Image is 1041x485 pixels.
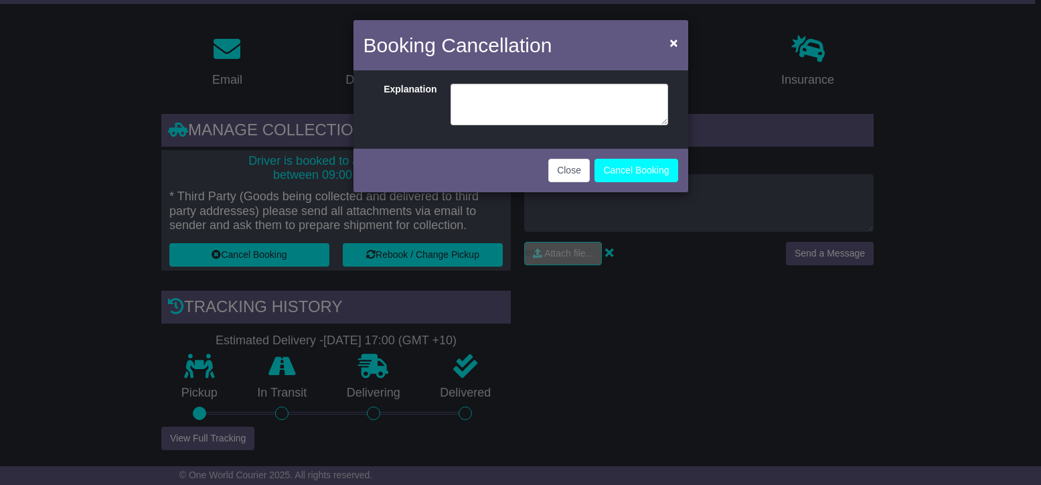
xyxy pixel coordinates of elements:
[548,159,590,182] button: Close
[364,30,552,60] h4: Booking Cancellation
[669,35,677,50] span: ×
[663,29,684,56] button: Close
[367,84,444,122] label: Explanation
[594,159,677,182] button: Cancel Booking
